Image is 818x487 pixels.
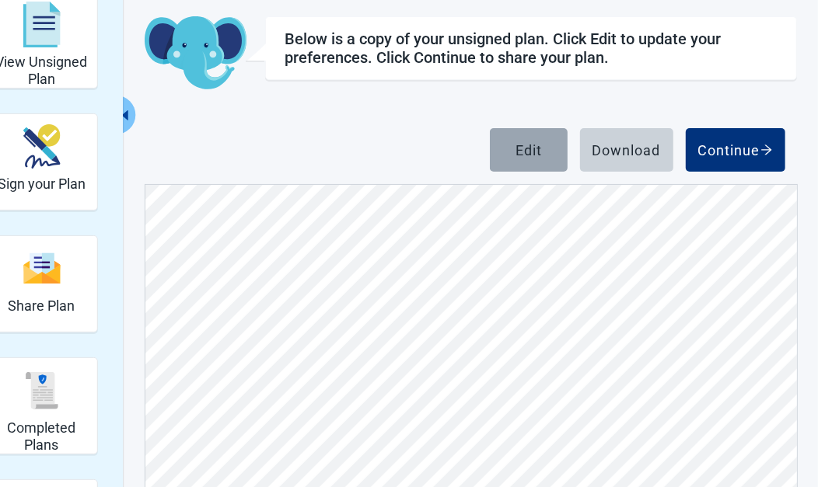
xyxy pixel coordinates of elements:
img: svg%3e [23,2,60,48]
img: Koda Elephant [145,16,246,91]
button: Collapse menu [116,96,135,134]
img: make_plan_official-CpYJDfBD.svg [23,124,60,169]
button: Edit [490,128,568,172]
button: Continue arrow-right [686,128,785,172]
span: caret-left [117,108,132,123]
div: Below is a copy of your unsigned plan. Click Edit to update your preferences. Click Continue to s... [285,30,778,67]
div: Edit [516,142,542,158]
button: Download [580,128,673,172]
span: arrow-right [760,144,773,156]
img: svg%3e [23,372,60,409]
img: svg%3e [23,252,60,285]
div: Continue [698,142,773,158]
div: Download [593,142,661,158]
h2: Share Plan [8,297,75,315]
